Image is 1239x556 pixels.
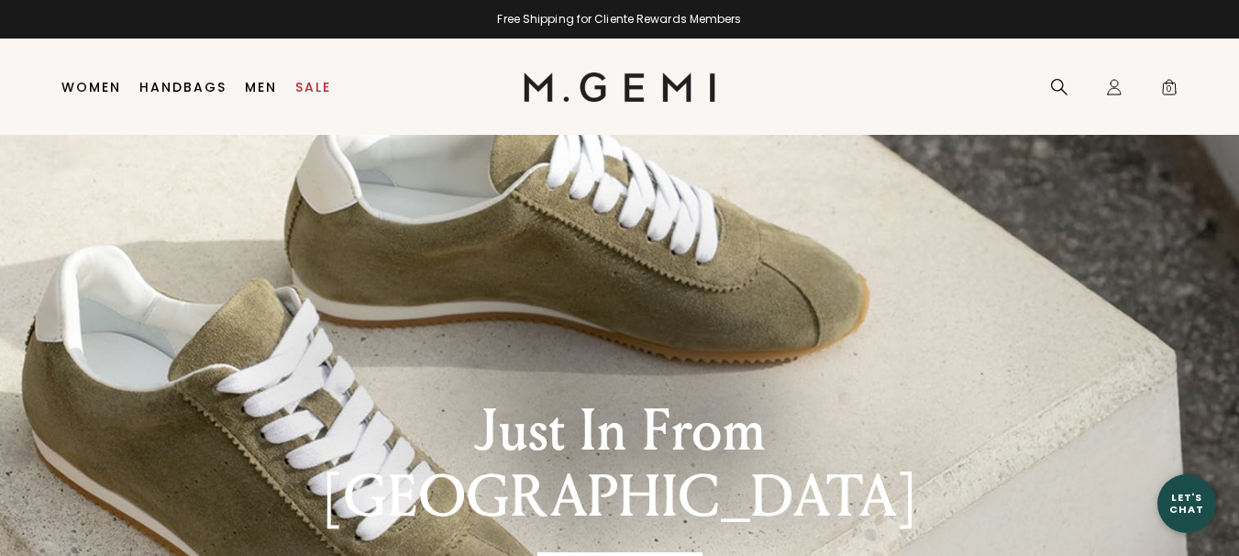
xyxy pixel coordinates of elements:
[1160,82,1178,100] span: 0
[295,80,331,95] a: Sale
[139,80,227,95] a: Handbags
[280,398,960,530] div: Just In From [GEOGRAPHIC_DATA]
[245,80,277,95] a: Men
[1157,492,1216,515] div: Let's Chat
[524,72,715,102] img: M.Gemi
[61,80,121,95] a: Women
